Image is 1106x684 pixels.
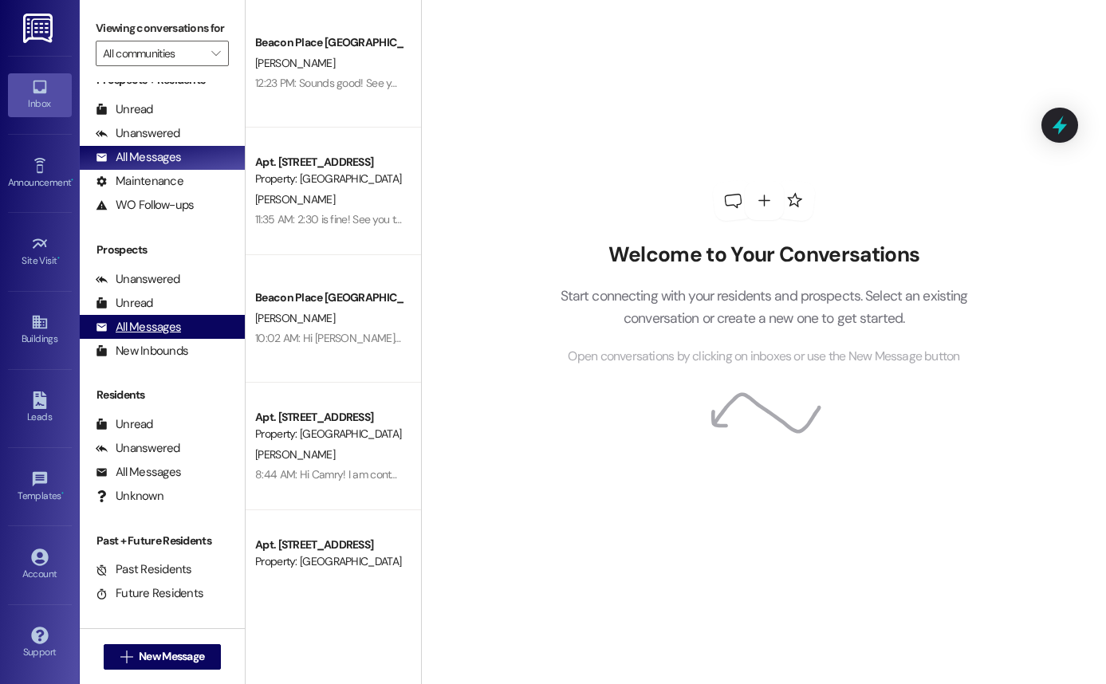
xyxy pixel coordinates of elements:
span: • [61,488,64,499]
div: Past + Future Residents [80,533,245,549]
div: Apt. [STREET_ADDRESS] [255,537,403,553]
div: All Messages [96,149,181,166]
div: All Messages [96,319,181,336]
span: New Message [139,648,204,665]
div: Property: [GEOGRAPHIC_DATA] [GEOGRAPHIC_DATA] [255,553,403,570]
a: Account [8,544,72,587]
input: All communities [103,41,203,66]
div: New Inbounds [96,343,188,360]
div: Beacon Place [GEOGRAPHIC_DATA] Prospect [255,289,403,306]
span: • [57,253,60,264]
div: Unknown [96,488,163,505]
div: Property: [GEOGRAPHIC_DATA] [GEOGRAPHIC_DATA] [255,426,403,442]
div: Unanswered [96,125,180,142]
a: Leads [8,387,72,430]
span: [PERSON_NAME] [255,447,335,462]
a: Site Visit • [8,230,72,273]
div: Beacon Place [GEOGRAPHIC_DATA] Prospect [255,34,403,51]
button: New Message [104,644,222,670]
div: Past Residents [96,561,192,578]
i:  [211,47,220,60]
span: [PERSON_NAME] [255,192,335,206]
div: Future Residents [96,585,203,602]
a: Support [8,622,72,665]
span: [PERSON_NAME] [255,311,335,325]
label: Viewing conversations for [96,16,229,41]
span: • [71,175,73,186]
a: Templates • [8,466,72,509]
a: Inbox [8,73,72,116]
div: Unread [96,295,153,312]
div: 12:23 PM: Sounds good! See you then! [255,76,429,90]
a: Buildings [8,309,72,352]
div: Unanswered [96,271,180,288]
h2: Welcome to Your Conversations [536,242,992,268]
div: Apt. [STREET_ADDRESS] [255,154,403,171]
div: Apt. [STREET_ADDRESS] [255,409,403,426]
div: 11:35 AM: 2:30 is fine! See you then! [255,212,415,226]
span: Open conversations by clicking on inboxes or use the New Message button [568,347,959,367]
div: All Messages [96,464,181,481]
div: WO Follow-ups [96,197,194,214]
div: Unanswered [96,440,180,457]
p: Start connecting with your residents and prospects. Select an existing conversation or create a n... [536,285,992,330]
i:  [120,651,132,663]
div: Property: [GEOGRAPHIC_DATA] [GEOGRAPHIC_DATA] [255,171,403,187]
div: Residents [80,387,245,403]
img: ResiDesk Logo [23,14,56,43]
div: Unread [96,101,153,118]
div: Maintenance [96,173,183,190]
div: Unread [96,416,153,433]
div: Prospects [80,242,245,258]
span: [PERSON_NAME] [255,56,335,70]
